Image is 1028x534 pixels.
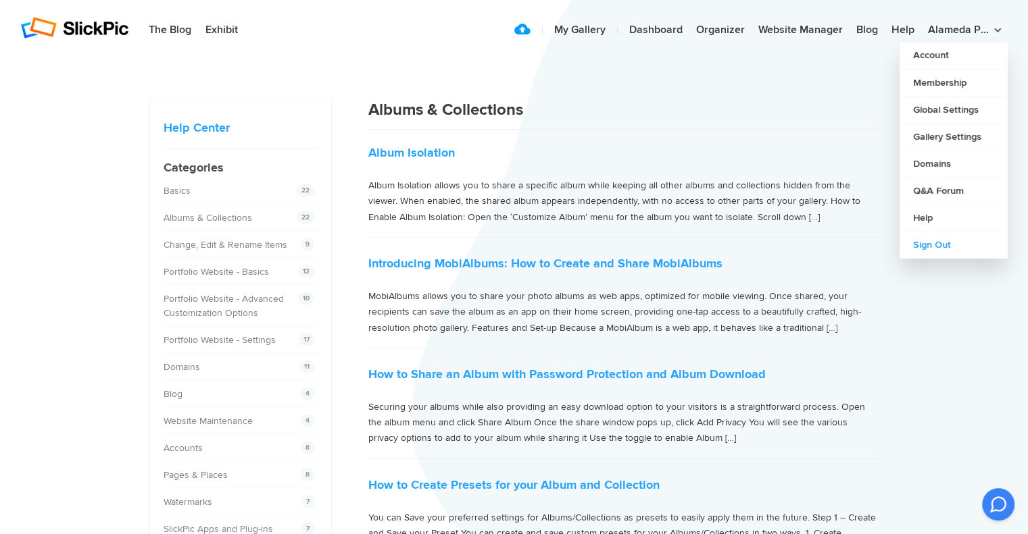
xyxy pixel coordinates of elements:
[164,239,287,250] a: Change, Edit & Rename Items
[164,334,276,346] a: Portfolio Website - Settings
[301,468,314,481] span: 8
[368,288,879,336] p: MobiAlbums allows you to share your photo albums as web apps, optimized for mobile viewing. Once ...
[301,387,314,400] span: 4
[368,399,879,446] p: Securing your albums while also providing an easy download option to your visitors is a straightf...
[164,185,191,196] a: Basics
[297,184,314,197] span: 22
[164,212,252,223] a: Albums & Collections
[301,238,314,251] span: 9
[164,415,253,427] a: Website Maintenance
[299,360,314,373] span: 11
[301,495,314,508] span: 7
[368,367,766,381] a: How to Share an Album with Password Protection and Album Download
[299,333,314,346] span: 17
[164,159,318,177] h4: Categories
[164,442,203,454] a: Accounts
[164,388,182,400] a: Blog
[368,256,723,271] a: Introducing MobiAlbums: How to Create and Share MobiAlbums
[164,120,230,135] a: Help Center
[298,265,314,278] span: 12
[164,496,212,508] a: Watermarks
[368,477,660,492] a: How to Create Presets for your Album and Collection
[368,178,879,225] p: Album Isolation allows you to share a specific album while keeping all other albums and collectio...
[164,469,228,481] a: Pages & Places
[297,211,314,224] span: 22
[368,145,455,160] a: Album Isolation
[301,414,314,427] span: 4
[164,361,200,373] a: Domains
[368,100,523,119] span: Albums & Collections
[301,441,314,454] span: 8
[164,266,269,277] a: Portfolio Website - Basics
[298,292,314,305] span: 10
[164,293,284,319] a: Portfolio Website - Advanced Customization Options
